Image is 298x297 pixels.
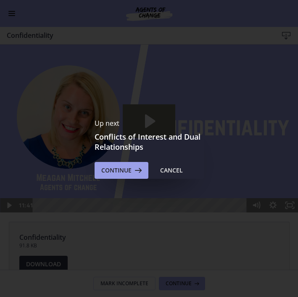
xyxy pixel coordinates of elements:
div: Playbar [39,154,243,168]
h3: Conflicts of Interest and Dual Relationships [95,132,204,152]
button: Fullscreen [281,154,298,168]
span: Continue [101,165,132,175]
button: Play Video: c1hrgn7jbns4p4pu7s2g.mp4 [123,60,175,93]
button: Mute [248,154,264,168]
div: Cancel [160,165,183,175]
button: Continue [95,162,148,179]
p: Up next [95,118,204,128]
button: Show settings menu [264,154,281,168]
button: Cancel [153,162,190,179]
